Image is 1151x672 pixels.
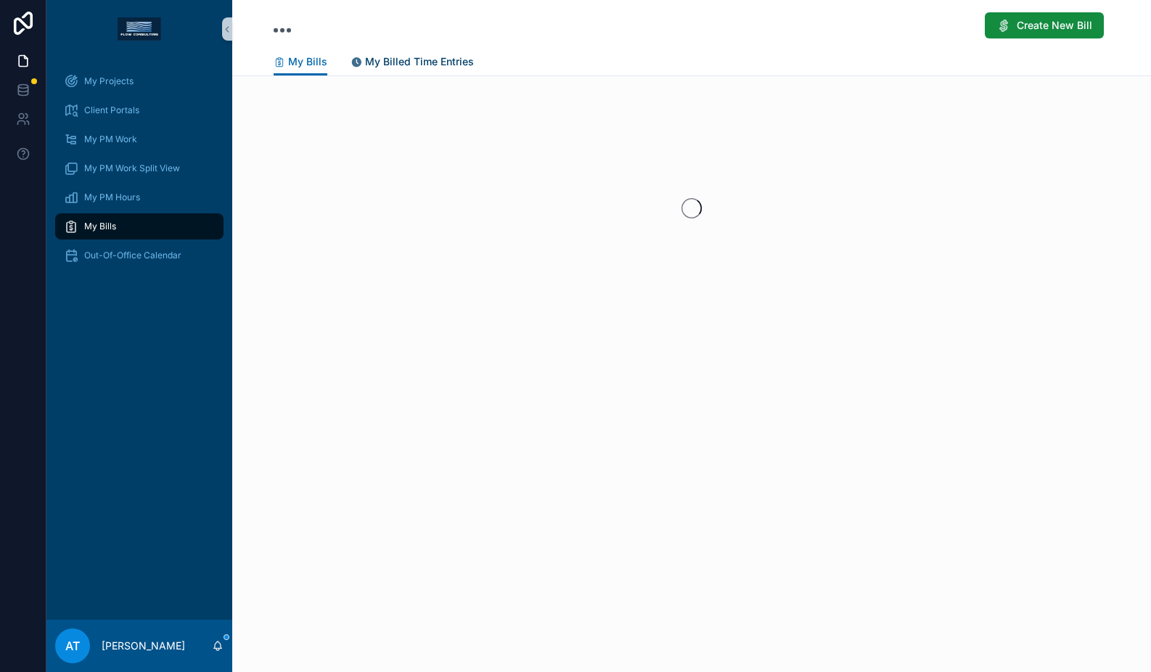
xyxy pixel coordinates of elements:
span: My PM Hours [84,192,140,203]
a: My Bills [274,49,327,76]
span: My Bills [84,221,116,232]
span: My Projects [84,75,134,87]
span: My PM Work Split View [84,163,180,174]
span: Create New Bill [1017,18,1092,33]
button: Create New Bill [985,12,1104,38]
a: My Billed Time Entries [351,49,474,78]
span: Out-Of-Office Calendar [84,250,181,261]
span: AT [65,637,80,655]
span: Client Portals [84,105,139,116]
a: My PM Work [55,126,224,152]
a: My PM Work Split View [55,155,224,181]
div: scrollable content [46,58,232,287]
a: My Bills [55,213,224,239]
span: My Billed Time Entries [365,54,474,69]
a: Client Portals [55,97,224,123]
p: [PERSON_NAME] [102,639,185,653]
span: My PM Work [84,134,137,145]
a: Out-Of-Office Calendar [55,242,224,269]
a: My PM Hours [55,184,224,210]
a: My Projects [55,68,224,94]
span: My Bills [288,54,327,69]
img: App logo [118,17,161,41]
